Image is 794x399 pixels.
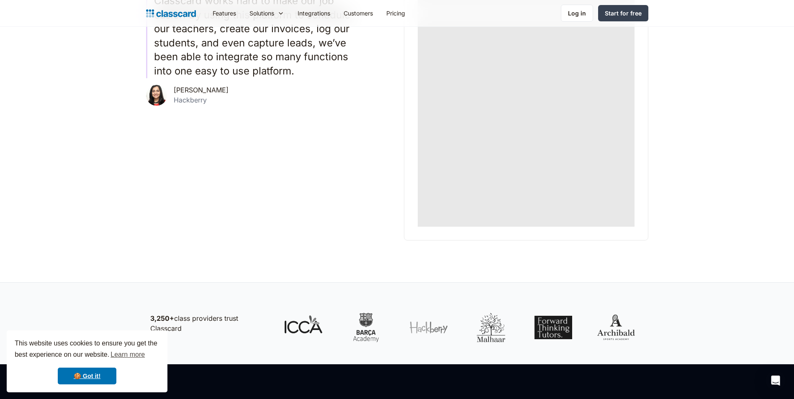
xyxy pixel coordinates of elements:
a: home [146,8,196,19]
div: Log in [568,9,586,18]
a: Integrations [291,4,337,23]
div: Open Intercom Messenger [766,371,786,391]
strong: 3,250+ [150,314,174,322]
a: Features [206,4,243,23]
div: cookieconsent [7,330,167,392]
a: Customers [337,4,380,23]
a: Start for free [598,5,648,21]
div: [PERSON_NAME] [174,86,229,94]
div: Start for free [605,9,642,18]
div: Solutions [249,9,274,18]
a: learn more about cookies [109,348,146,361]
div: Solutions [243,4,291,23]
div: Hackberry [174,96,229,104]
span: This website uses cookies to ensure you get the best experience on our website. [15,338,159,361]
a: dismiss cookie message [58,368,116,384]
a: Log in [561,5,593,22]
p: class providers trust Classcard [150,313,267,333]
a: Pricing [380,4,412,23]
